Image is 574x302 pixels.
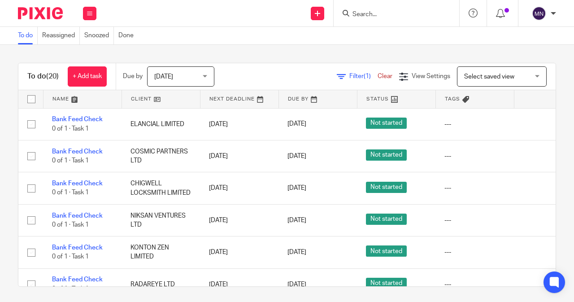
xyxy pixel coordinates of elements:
[154,74,173,80] span: [DATE]
[444,152,505,161] div: ---
[444,280,505,289] div: ---
[366,214,407,225] span: Not started
[200,204,278,236] td: [DATE]
[366,118,407,129] span: Not started
[118,27,138,44] a: Done
[52,190,89,196] span: 0 of 1 · Task 1
[287,217,306,223] span: [DATE]
[123,72,143,81] p: Due by
[366,182,407,193] span: Not started
[287,249,306,255] span: [DATE]
[200,108,278,140] td: [DATE]
[122,172,200,204] td: CHIGWELL LOCKSMITH LIMITED
[18,27,38,44] a: To do
[287,185,306,191] span: [DATE]
[464,74,514,80] span: Select saved view
[200,140,278,172] td: [DATE]
[52,254,89,260] span: 0 of 1 · Task 1
[18,7,63,19] img: Pixie
[364,73,371,79] span: (1)
[84,27,114,44] a: Snoozed
[444,120,505,129] div: ---
[352,11,432,19] input: Search
[378,73,392,79] a: Clear
[445,96,460,101] span: Tags
[52,116,103,123] a: Bank Feed Check
[52,126,89,132] span: 0 of 1 · Task 1
[287,281,306,288] span: [DATE]
[349,73,378,79] span: Filter
[412,73,450,79] span: View Settings
[444,248,505,257] div: ---
[122,204,200,236] td: NIKSAN VENTURES LTD
[52,149,103,155] a: Bank Feed Check
[366,245,407,257] span: Not started
[46,73,59,80] span: (20)
[52,222,89,228] span: 0 of 1 · Task 1
[52,245,103,251] a: Bank Feed Check
[200,236,278,268] td: [DATE]
[122,108,200,140] td: ELANCIAL LIMITED
[444,184,505,193] div: ---
[287,153,306,159] span: [DATE]
[366,278,407,289] span: Not started
[27,72,59,81] h1: To do
[42,27,80,44] a: Reassigned
[532,6,546,21] img: svg%3E
[444,216,505,225] div: ---
[52,213,103,219] a: Bank Feed Check
[122,140,200,172] td: COSMIC PARTNERS LTD
[52,276,103,283] a: Bank Feed Check
[366,149,407,161] span: Not started
[122,236,200,268] td: KONTON ZEN LIMITED
[52,158,89,164] span: 0 of 1 · Task 1
[122,268,200,300] td: RADAREYE LTD
[52,286,89,292] span: 0 of 1 · Task 1
[200,268,278,300] td: [DATE]
[287,121,306,127] span: [DATE]
[52,180,103,187] a: Bank Feed Check
[200,172,278,204] td: [DATE]
[68,66,107,87] a: + Add task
